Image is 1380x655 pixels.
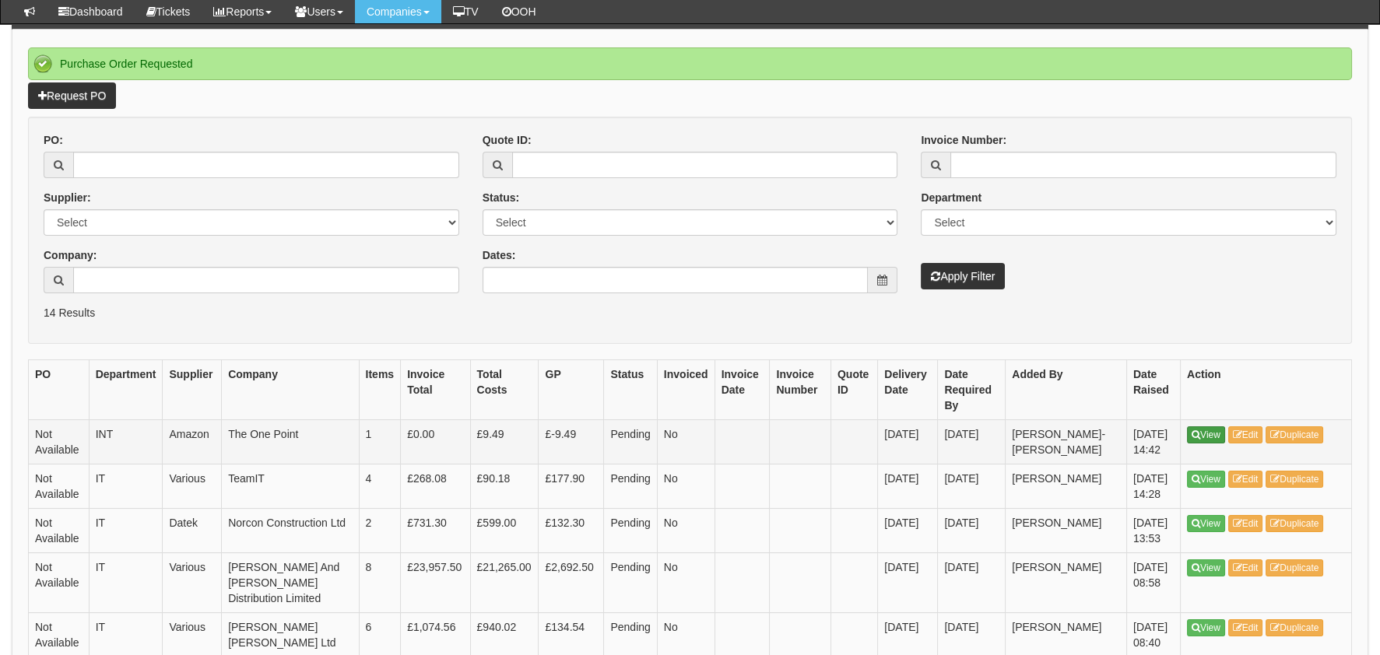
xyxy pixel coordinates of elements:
[938,552,1006,612] td: [DATE]
[1006,464,1127,508] td: [PERSON_NAME]
[470,464,539,508] td: £90.18
[604,508,657,552] td: Pending
[89,552,163,612] td: IT
[1126,359,1180,419] th: Date Raised
[89,508,163,552] td: IT
[359,552,401,612] td: 8
[604,464,657,508] td: Pending
[163,508,222,552] td: Datek
[29,419,90,464] td: Not Available
[921,190,981,205] label: Department
[29,552,90,612] td: Not Available
[222,508,359,552] td: Norcon Construction Ltd
[921,263,1005,289] button: Apply Filter
[28,82,116,109] a: Request PO
[401,464,470,508] td: £268.08
[1228,559,1263,576] a: Edit
[401,419,470,464] td: £0.00
[1006,419,1127,464] td: [PERSON_NAME]-[PERSON_NAME]
[1006,359,1127,419] th: Added By
[359,419,401,464] td: 1
[715,359,770,419] th: Invoice Date
[1006,508,1127,552] td: [PERSON_NAME]
[1187,426,1225,443] a: View
[1187,619,1225,636] a: View
[878,359,938,419] th: Delivery Date
[657,552,715,612] td: No
[44,247,97,263] label: Company:
[1266,426,1323,443] a: Duplicate
[401,552,470,612] td: £23,957.50
[44,132,63,148] label: PO:
[539,508,604,552] td: £132.30
[44,190,91,205] label: Supplier:
[938,359,1006,419] th: Date Required By
[222,552,359,612] td: [PERSON_NAME] And [PERSON_NAME] Distribution Limited
[539,552,604,612] td: £2,692.50
[604,419,657,464] td: Pending
[878,552,938,612] td: [DATE]
[29,359,90,419] th: PO
[657,464,715,508] td: No
[483,190,519,205] label: Status:
[163,464,222,508] td: Various
[1266,471,1323,488] a: Duplicate
[1228,619,1263,636] a: Edit
[470,552,539,612] td: £21,265.00
[163,552,222,612] td: Various
[470,359,539,419] th: Total Costs
[29,464,90,508] td: Not Available
[1181,359,1352,419] th: Action
[1126,552,1180,612] td: [DATE] 08:58
[938,464,1006,508] td: [DATE]
[222,359,359,419] th: Company
[539,464,604,508] td: £177.90
[1187,559,1225,576] a: View
[1228,426,1263,443] a: Edit
[1266,515,1323,532] a: Duplicate
[470,419,539,464] td: £9.49
[878,464,938,508] td: [DATE]
[878,419,938,464] td: [DATE]
[921,132,1006,148] label: Invoice Number:
[938,508,1006,552] td: [DATE]
[1228,471,1263,488] a: Edit
[29,508,90,552] td: Not Available
[878,508,938,552] td: [DATE]
[1266,559,1323,576] a: Duplicate
[359,464,401,508] td: 4
[89,464,163,508] td: IT
[483,132,532,148] label: Quote ID:
[44,305,1336,320] p: 14 Results
[938,419,1006,464] td: [DATE]
[657,359,715,419] th: Invoiced
[163,419,222,464] td: Amazon
[604,359,657,419] th: Status
[222,464,359,508] td: TeamIT
[1126,508,1180,552] td: [DATE] 13:53
[830,359,877,419] th: Quote ID
[604,552,657,612] td: Pending
[657,419,715,464] td: No
[657,508,715,552] td: No
[770,359,830,419] th: Invoice Number
[28,47,1352,80] div: Purchase Order Requested
[1126,419,1180,464] td: [DATE] 14:42
[401,508,470,552] td: £731.30
[539,359,604,419] th: GP
[1187,471,1225,488] a: View
[1266,619,1323,636] a: Duplicate
[539,419,604,464] td: £-9.49
[163,359,222,419] th: Supplier
[89,359,163,419] th: Department
[359,359,401,419] th: Items
[222,419,359,464] td: The One Point
[89,419,163,464] td: INT
[401,359,470,419] th: Invoice Total
[359,508,401,552] td: 2
[1187,515,1225,532] a: View
[1228,515,1263,532] a: Edit
[483,247,516,263] label: Dates:
[1126,464,1180,508] td: [DATE] 14:28
[470,508,539,552] td: £599.00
